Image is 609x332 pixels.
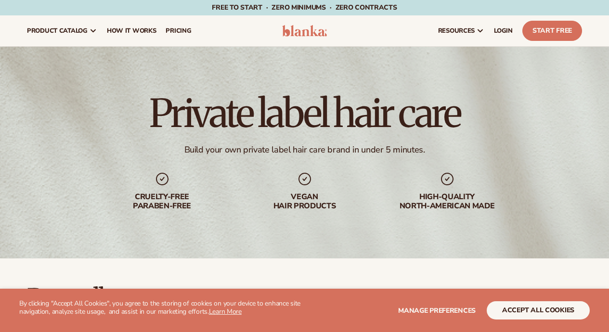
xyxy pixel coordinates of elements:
[27,27,88,35] span: product catalog
[398,301,476,319] button: Manage preferences
[107,27,156,35] span: How It Works
[149,94,460,133] h1: Private label hair care
[161,15,196,46] a: pricing
[184,144,425,155] div: Build your own private label hair care brand in under 5 minutes.
[494,27,513,35] span: LOGIN
[522,21,582,41] a: Start Free
[433,15,489,46] a: resources
[102,15,161,46] a: How It Works
[19,300,305,316] p: By clicking "Accept All Cookies", you agree to the storing of cookies on your device to enhance s...
[282,25,327,37] img: logo
[386,192,509,211] div: High-quality North-american made
[243,192,366,211] div: Vegan hair products
[438,27,475,35] span: resources
[487,301,590,319] button: accept all cookies
[27,285,345,311] h2: Best sellers
[209,307,242,316] a: Learn More
[101,192,224,211] div: cruelty-free paraben-free
[489,15,518,46] a: LOGIN
[166,27,191,35] span: pricing
[212,3,397,12] span: Free to start · ZERO minimums · ZERO contracts
[22,15,102,46] a: product catalog
[398,306,476,315] span: Manage preferences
